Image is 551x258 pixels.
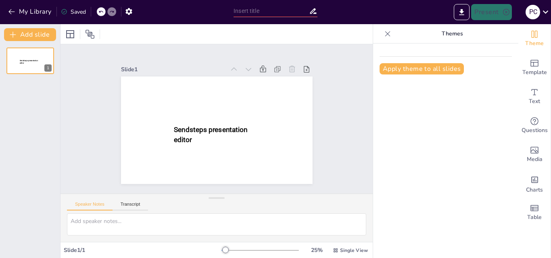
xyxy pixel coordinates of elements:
div: 1 [6,47,54,74]
button: Speaker Notes [67,202,113,211]
button: My Library [6,5,55,18]
div: Add text boxes [518,82,551,111]
span: Position [85,29,95,39]
span: Theme [525,39,544,48]
span: Text [529,97,540,106]
button: P C [526,4,540,20]
button: Present [471,4,511,20]
button: Transcript [113,202,148,211]
div: 1 [44,64,52,72]
div: Slide 1 [121,66,225,73]
span: Single View [340,247,368,254]
span: Table [527,213,542,222]
div: P C [526,5,540,19]
button: Apply theme to all slides [380,63,464,74]
span: Sendsteps presentation editor [174,126,248,143]
button: Export to PowerPoint [454,4,470,20]
div: Layout [64,28,77,41]
span: Questions [522,126,548,135]
div: Add ready made slides [518,53,551,82]
p: Themes [394,24,510,43]
div: Add images, graphics, shapes or video [518,140,551,169]
div: Get real-time input from your audience [518,111,551,140]
span: Sendsteps presentation editor [20,60,38,64]
div: Add charts and graphs [518,169,551,198]
div: Slide 1 / 1 [64,246,221,254]
span: Charts [526,186,543,194]
div: Saved [61,8,86,16]
span: Template [522,68,547,77]
button: Add slide [4,28,56,41]
div: Change the overall theme [518,24,551,53]
div: Add a table [518,198,551,227]
span: Media [527,155,543,164]
div: 25 % [307,246,326,254]
input: Insert title [234,5,309,17]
